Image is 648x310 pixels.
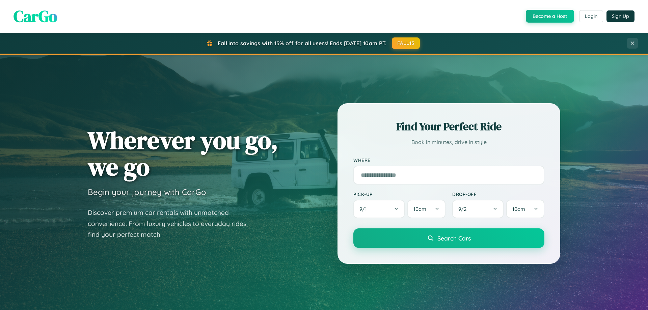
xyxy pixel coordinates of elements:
[579,10,603,22] button: Login
[407,200,446,218] button: 10am
[392,37,420,49] button: FALL15
[88,207,256,240] p: Discover premium car rentals with unmatched convenience. From luxury vehicles to everyday rides, ...
[413,206,426,212] span: 10am
[353,137,544,147] p: Book in minutes, drive in style
[353,191,446,197] label: Pick-up
[353,119,544,134] h2: Find Your Perfect Ride
[506,200,544,218] button: 10am
[218,40,387,47] span: Fall into savings with 15% off for all users! Ends [DATE] 10am PT.
[452,191,544,197] label: Drop-off
[353,157,544,163] label: Where
[13,5,57,27] span: CarGo
[437,234,471,242] span: Search Cars
[353,228,544,248] button: Search Cars
[606,10,634,22] button: Sign Up
[88,127,278,180] h1: Wherever you go, we go
[359,206,370,212] span: 9 / 1
[452,200,504,218] button: 9/2
[88,187,206,197] h3: Begin your journey with CarGo
[526,10,574,23] button: Become a Host
[353,200,405,218] button: 9/1
[512,206,525,212] span: 10am
[458,206,470,212] span: 9 / 2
